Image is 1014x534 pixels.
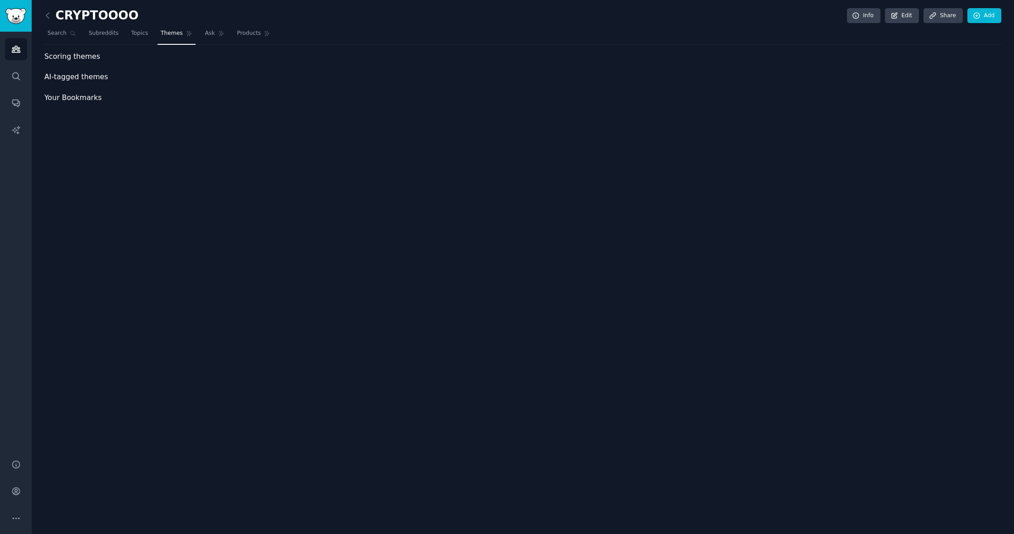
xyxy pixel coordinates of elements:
a: Subreddits [86,26,122,45]
a: Add [967,8,1001,24]
a: Products [234,26,274,45]
span: Products [237,29,261,38]
span: Scoring themes [44,51,100,62]
a: Themes [158,26,196,45]
a: Share [923,8,962,24]
span: Topics [131,29,148,38]
a: Ask [202,26,228,45]
a: Info [847,8,880,24]
span: AI-tagged themes [44,72,108,83]
span: Themes [161,29,183,38]
img: GummySearch logo [5,8,26,24]
a: Search [44,26,79,45]
a: Edit [885,8,919,24]
span: Search [48,29,67,38]
a: Topics [128,26,151,45]
h2: CRYPTOOOO [44,9,139,23]
span: Your Bookmarks [44,92,102,104]
span: Ask [205,29,215,38]
span: Subreddits [89,29,119,38]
